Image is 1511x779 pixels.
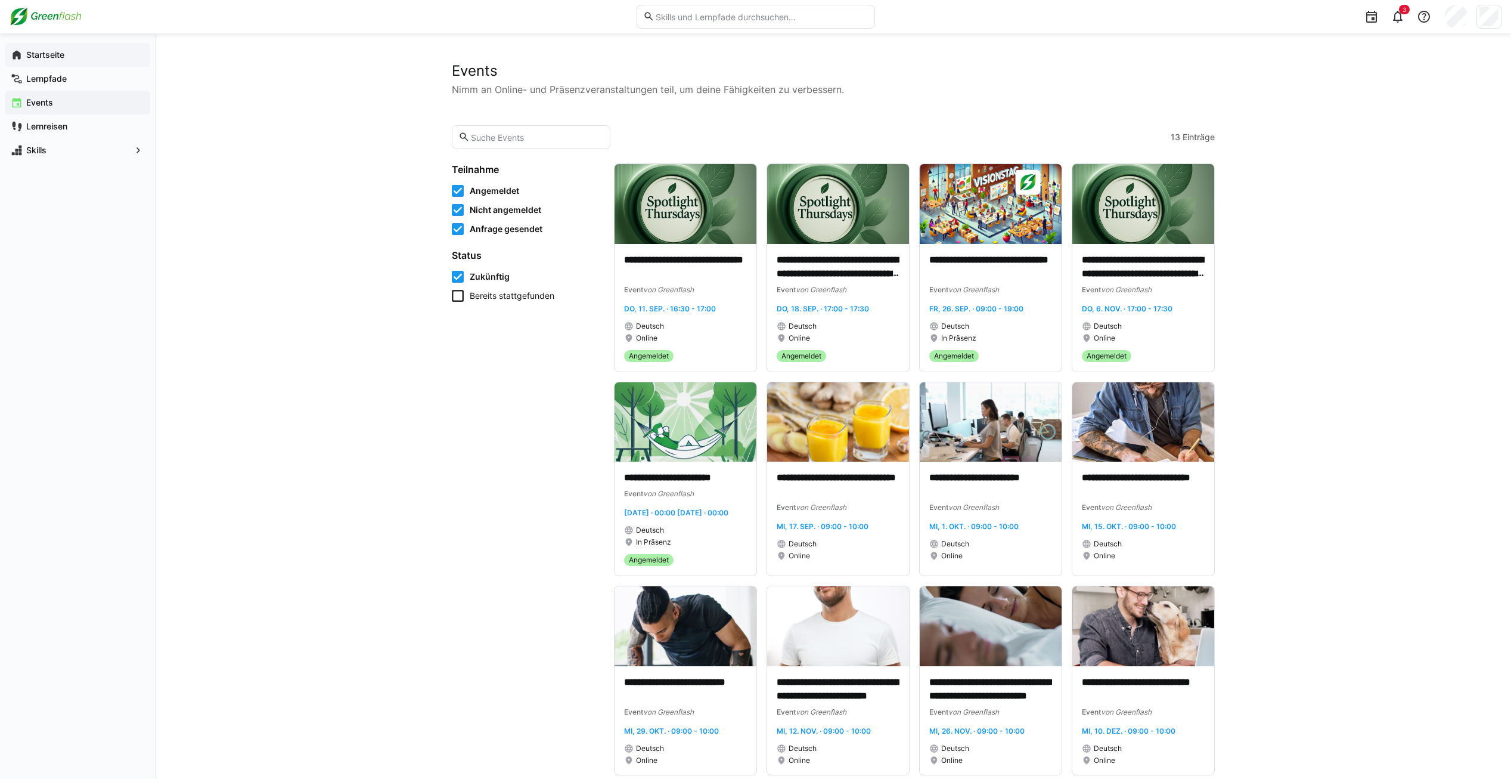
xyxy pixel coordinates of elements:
[941,333,976,343] span: In Präsenz
[767,382,909,462] img: image
[1183,131,1215,143] span: Einträge
[1082,727,1175,735] span: Mi, 10. Dez. · 09:00 - 10:00
[1082,707,1101,716] span: Event
[789,744,817,753] span: Deutsch
[624,508,728,517] span: [DATE] · 00:00 [DATE] · 00:00
[452,249,600,261] h4: Status
[636,744,664,753] span: Deutsch
[636,525,664,535] span: Deutsch
[1072,586,1214,666] img: image
[1094,756,1115,765] span: Online
[1094,322,1122,331] span: Deutsch
[470,290,554,302] span: Bereits stattgefunden
[941,539,969,549] span: Deutsch
[1082,285,1101,294] span: Event
[796,503,846,512] span: von Greenflash
[789,539,817,549] span: Deutsch
[1082,503,1101,512] span: Event
[934,351,974,361] span: Angemeldet
[1101,503,1152,512] span: von Greenflash
[767,586,909,666] img: image
[948,285,999,294] span: von Greenflash
[643,285,694,294] span: von Greenflash
[796,285,846,294] span: von Greenflash
[470,204,541,216] span: Nicht angemeldet
[929,727,1025,735] span: Mi, 26. Nov. · 09:00 - 10:00
[470,271,510,283] span: Zukünftig
[777,727,871,735] span: Mi, 12. Nov. · 09:00 - 10:00
[1072,382,1214,462] img: image
[1094,333,1115,343] span: Online
[941,744,969,753] span: Deutsch
[796,707,846,716] span: von Greenflash
[624,285,643,294] span: Event
[929,522,1019,531] span: Mi, 1. Okt. · 09:00 - 10:00
[636,333,657,343] span: Online
[654,11,868,22] input: Skills und Lernpfade durchsuchen…
[615,382,756,462] img: image
[1094,551,1115,561] span: Online
[452,62,1215,80] h2: Events
[624,304,716,313] span: Do, 11. Sep. · 16:30 - 17:00
[624,707,643,716] span: Event
[629,351,669,361] span: Angemeldet
[789,333,810,343] span: Online
[636,537,671,547] span: In Präsenz
[929,304,1023,313] span: Fr, 26. Sep. · 09:00 - 19:00
[789,322,817,331] span: Deutsch
[1087,351,1127,361] span: Angemeldet
[789,756,810,765] span: Online
[1101,285,1152,294] span: von Greenflash
[941,756,963,765] span: Online
[1101,707,1152,716] span: von Greenflash
[941,551,963,561] span: Online
[1403,6,1406,13] span: 3
[452,163,600,175] h4: Teilnahme
[767,164,909,244] img: image
[777,707,796,716] span: Event
[643,707,694,716] span: von Greenflash
[636,322,664,331] span: Deutsch
[1072,164,1214,244] img: image
[615,164,756,244] img: image
[777,304,869,313] span: Do, 18. Sep. · 17:00 - 17:30
[781,351,821,361] span: Angemeldet
[920,382,1062,462] img: image
[452,82,1215,97] p: Nimm an Online- und Präsenzveranstaltungen teil, um deine Fähigkeiten zu verbessern.
[920,586,1062,666] img: image
[1094,539,1122,549] span: Deutsch
[777,503,796,512] span: Event
[629,555,669,565] span: Angemeldet
[948,503,999,512] span: von Greenflash
[920,164,1062,244] img: image
[470,223,542,235] span: Anfrage gesendet
[615,586,756,666] img: image
[948,707,999,716] span: von Greenflash
[929,503,948,512] span: Event
[929,285,948,294] span: Event
[777,522,868,531] span: Mi, 17. Sep. · 09:00 - 10:00
[1171,131,1180,143] span: 13
[777,285,796,294] span: Event
[624,489,643,498] span: Event
[789,551,810,561] span: Online
[636,756,657,765] span: Online
[470,185,519,197] span: Angemeldet
[643,489,694,498] span: von Greenflash
[624,727,719,735] span: Mi, 29. Okt. · 09:00 - 10:00
[929,707,948,716] span: Event
[470,132,604,143] input: Suche Events
[1094,744,1122,753] span: Deutsch
[1082,304,1172,313] span: Do, 6. Nov. · 17:00 - 17:30
[941,322,969,331] span: Deutsch
[1082,522,1176,531] span: Mi, 15. Okt. · 09:00 - 10:00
